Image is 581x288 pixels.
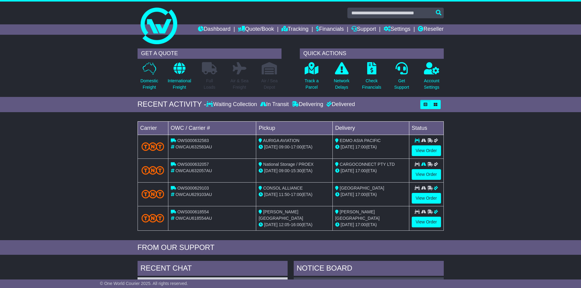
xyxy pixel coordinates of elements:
span: [DATE] [264,144,278,149]
span: National Storage / PROEX [263,162,314,167]
a: Reseller [418,24,443,35]
img: TNT_Domestic.png [142,190,164,198]
div: - (ETA) [259,168,330,174]
div: GET A QUOTE [138,48,282,59]
p: Air / Sea Depot [261,78,278,91]
div: Waiting Collection [206,101,258,108]
a: GetSupport [394,62,409,94]
div: RECENT ACTIVITY - [138,100,206,109]
td: OWC / Carrier # [168,121,256,135]
img: TNT_Domestic.png [142,166,164,174]
span: 15:30 [291,168,302,173]
span: [DATE] [264,168,278,173]
div: Delivered [325,101,355,108]
a: Dashboard [198,24,231,35]
span: OWCAU632583AU [175,144,212,149]
a: Support [351,24,376,35]
a: Financials [316,24,344,35]
span: [DATE] [264,192,278,197]
a: CheckFinancials [362,62,382,94]
a: View Order [412,145,441,156]
a: View Order [412,193,441,204]
span: [PERSON_NAME] [GEOGRAPHIC_DATA] [259,209,303,221]
span: 09:00 [279,144,289,149]
div: - (ETA) [259,191,330,198]
div: FROM OUR SUPPORT [138,243,444,252]
td: Pickup [256,121,333,135]
a: View Order [412,217,441,227]
div: Delivering [290,101,325,108]
div: (ETA) [335,222,407,228]
p: Network Delays [334,78,349,91]
div: QUICK ACTIONS [300,48,444,59]
span: [GEOGRAPHIC_DATA] [340,186,384,190]
td: Delivery [332,121,409,135]
p: Account Settings [424,78,439,91]
span: AURIGA AVIATION [263,138,299,143]
span: OWS000618554 [177,209,209,214]
p: Track a Parcel [305,78,319,91]
p: Air & Sea Freight [231,78,249,91]
span: 16:00 [291,222,302,227]
div: - (ETA) [259,144,330,150]
span: OWCAU632057AU [175,168,212,173]
td: Status [409,121,443,135]
span: © One World Courier 2025. All rights reserved. [100,281,188,286]
span: [DATE] [341,222,354,227]
span: 11:50 [279,192,289,197]
a: Tracking [282,24,308,35]
div: (ETA) [335,144,407,150]
span: OWS000632583 [177,138,209,143]
span: OWS000632057 [177,162,209,167]
span: CONSOL ALLIANCE [263,186,303,190]
a: AccountSettings [424,62,440,94]
span: OWCAU618554AU [175,216,212,221]
p: Get Support [394,78,409,91]
div: - (ETA) [259,222,330,228]
span: [DATE] [264,222,278,227]
span: 17:00 [291,192,302,197]
span: 17:00 [355,144,366,149]
span: 17:00 [355,222,366,227]
p: International Freight [168,78,191,91]
span: 17:00 [355,168,366,173]
img: TNT_Domestic.png [142,142,164,151]
p: Check Financials [362,78,381,91]
span: [DATE] [341,192,354,197]
span: OWCAU629103AU [175,192,212,197]
a: Track aParcel [304,62,319,94]
div: (ETA) [335,191,407,198]
div: (ETA) [335,168,407,174]
a: NetworkDelays [333,62,350,94]
span: 09:00 [279,168,289,173]
span: 17:00 [355,192,366,197]
span: OWS000629103 [177,186,209,190]
a: DomesticFreight [140,62,158,94]
a: View Order [412,169,441,180]
div: RECENT CHAT [138,261,288,277]
div: In Transit [259,101,290,108]
td: Carrier [138,121,168,135]
a: Quote/Book [238,24,274,35]
a: InternationalFreight [167,62,192,94]
span: 12:05 [279,222,289,227]
img: TNT_Domestic.png [142,214,164,222]
p: Full Loads [202,78,217,91]
span: [PERSON_NAME] [GEOGRAPHIC_DATA] [335,209,380,221]
a: Settings [384,24,411,35]
div: NOTICE BOARD [294,261,444,277]
span: [DATE] [341,168,354,173]
span: 17:00 [291,144,302,149]
p: Domestic Freight [140,78,158,91]
span: EDMO ASIA PACIFIC [340,138,381,143]
span: [DATE] [341,144,354,149]
span: CARGOCONNECT PTY LTD [340,162,395,167]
